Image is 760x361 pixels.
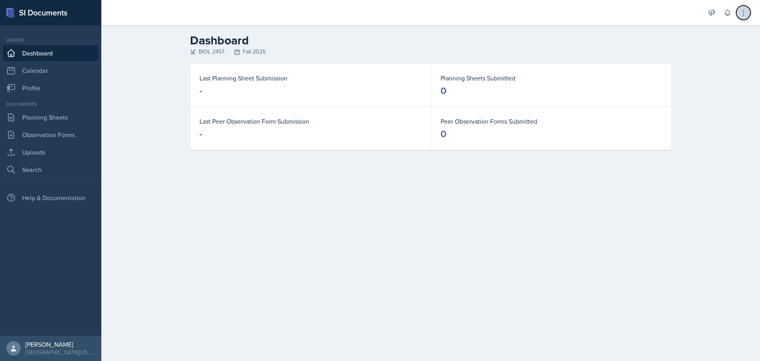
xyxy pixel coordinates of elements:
div: Documents [3,101,98,108]
a: Uploads [3,144,98,160]
div: [GEOGRAPHIC_DATA][US_STATE] [25,348,95,356]
a: Planning Sheets [3,109,98,125]
div: - [199,128,202,140]
div: [PERSON_NAME] [25,340,95,348]
dt: Last Peer Observation Form Submission [199,117,421,126]
div: Leader [3,36,98,44]
dt: Last Planning Sheet Submission [199,73,421,83]
dt: Planning Sheets Submitted [441,73,662,83]
a: Search [3,162,98,178]
a: Dashboard [3,45,98,61]
div: - [199,84,202,97]
dt: Peer Observation Forms Submitted [441,117,662,126]
a: Calendar [3,63,98,78]
a: Observation Forms [3,127,98,143]
div: 0 [441,84,446,97]
div: 0 [441,128,446,140]
h2: Dashboard [190,33,671,48]
div: BIOL 2457 Fall 2025 [190,48,671,56]
a: Profile [3,80,98,96]
div: Help & Documentation [3,190,98,206]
